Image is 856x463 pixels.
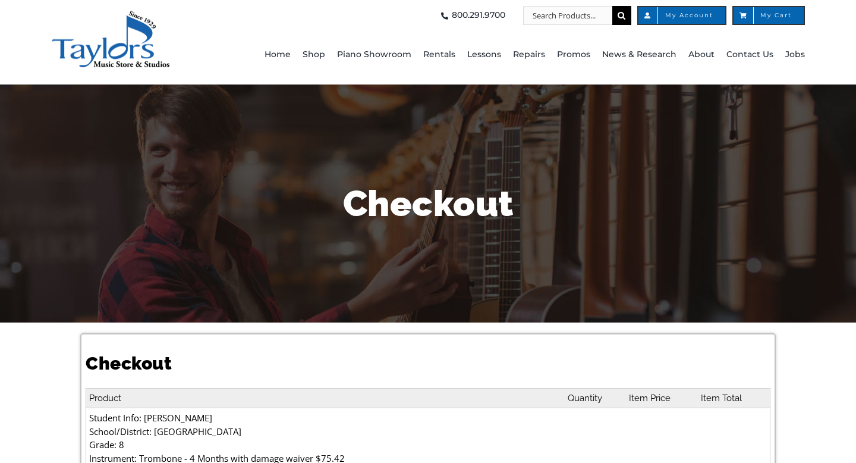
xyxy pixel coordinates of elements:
span: My Cart [745,12,792,18]
a: 800.291.9700 [438,6,505,25]
span: Jobs [785,45,805,64]
span: My Account [650,12,713,18]
a: Repairs [513,25,545,85]
a: Lessons [467,25,501,85]
a: taylors-music-store-west-chester [51,9,170,21]
a: My Cart [732,6,805,25]
span: Repairs [513,45,545,64]
a: Rentals [423,25,455,85]
th: Item Total [698,388,770,408]
a: Home [265,25,291,85]
h1: Checkout [80,179,776,229]
input: Search [612,6,631,25]
nav: Main Menu [247,25,805,85]
th: Item Price [626,388,698,408]
span: Contact Us [726,45,773,64]
th: Product [86,388,565,408]
nav: Top Right [247,6,805,25]
a: Contact Us [726,25,773,85]
a: My Account [637,6,726,25]
span: Home [265,45,291,64]
span: Piano Showroom [337,45,411,64]
span: Shop [303,45,325,64]
input: Search Products... [523,6,612,25]
h1: Checkout [86,351,770,376]
a: News & Research [602,25,676,85]
span: News & Research [602,45,676,64]
span: About [688,45,715,64]
a: About [688,25,715,85]
a: Shop [303,25,325,85]
th: Quantity [565,388,626,408]
a: Promos [557,25,590,85]
a: Piano Showroom [337,25,411,85]
span: Lessons [467,45,501,64]
span: Rentals [423,45,455,64]
span: Promos [557,45,590,64]
a: Jobs [785,25,805,85]
span: 800.291.9700 [452,6,505,25]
